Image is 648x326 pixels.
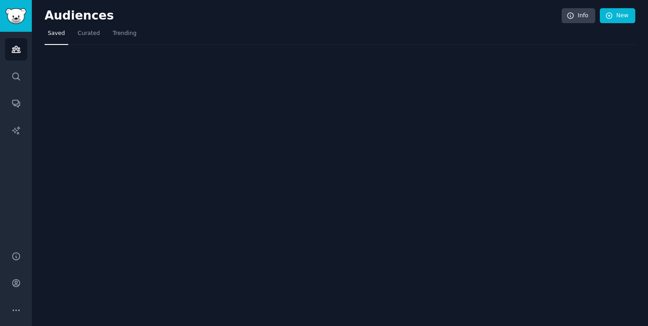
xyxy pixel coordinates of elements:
img: GummySearch logo [5,8,26,24]
h2: Audiences [45,9,562,23]
a: Info [562,8,595,24]
span: Saved [48,30,65,38]
a: New [600,8,635,24]
span: Curated [78,30,100,38]
a: Trending [110,26,140,45]
a: Saved [45,26,68,45]
a: Curated [75,26,103,45]
span: Trending [113,30,136,38]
